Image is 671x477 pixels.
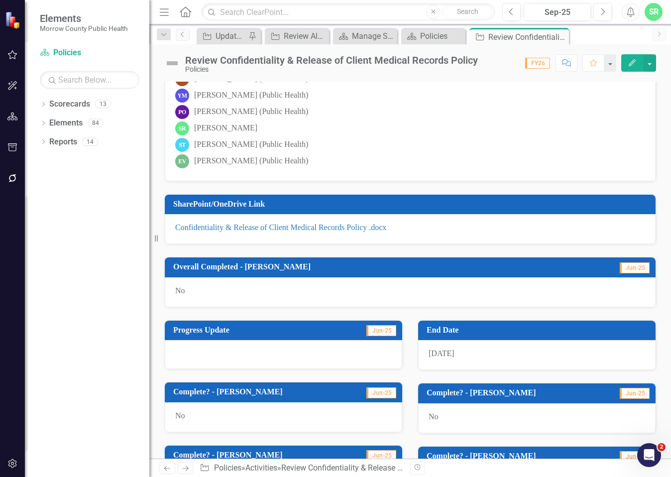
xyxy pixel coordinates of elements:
button: SR [645,3,663,21]
input: Search ClearPoint... [202,3,495,21]
div: SR [175,121,189,135]
a: Policies [40,47,139,59]
div: Review Alternate Format Policy [284,30,327,42]
h3: Progress Update [173,326,318,335]
div: [PERSON_NAME] (Public Health) [194,90,308,101]
div: Manage Scorecards [352,30,395,42]
div: Update and have staff review updated guide [216,30,246,42]
img: Not Defined [164,55,180,71]
h3: End Date [427,326,651,335]
a: Reports [49,136,77,148]
h3: Complete? - [PERSON_NAME] [427,388,601,397]
span: Jun-25 [620,451,650,462]
div: [PERSON_NAME] (Public Health) [194,139,308,150]
div: Review Confidentiality & Release of Client Medical Records Policy [488,31,566,43]
input: Search Below... [40,71,139,89]
img: ClearPoint Strategy [5,11,22,28]
div: Review Confidentiality & Release of Client Medical Records Policy [185,55,478,66]
div: Sep-25 [527,6,587,18]
h3: Complete? - [PERSON_NAME] [173,387,348,396]
span: Search [457,7,478,15]
h3: Complete? - [PERSON_NAME] [173,451,348,460]
h3: Overall Completed - [PERSON_NAME] [173,262,563,271]
span: Jun-25 [366,387,396,398]
span: Jun-25 [620,262,650,273]
a: Update and have staff review updated guide [199,30,246,42]
a: Policies [214,463,241,473]
h3: SharePoint/OneDrive Link [173,200,651,209]
div: Review Confidentiality & Release of Client Medical Records Policy [281,463,510,473]
h3: Complete? - [PERSON_NAME] [427,452,601,461]
div: 14 [82,137,98,146]
div: 13 [95,100,111,109]
div: EV [175,154,189,168]
a: Review Alternate Format Policy [267,30,327,42]
div: ST [175,138,189,152]
div: PO [175,105,189,119]
span: No [429,412,439,421]
a: Activities [245,463,277,473]
span: Jun-25 [366,450,396,461]
a: Elements [49,118,83,129]
div: 84 [88,119,104,127]
span: FY26 [525,58,550,69]
button: Sep-25 [524,3,591,21]
div: YM [175,89,189,103]
div: » » [200,463,403,474]
a: Policies [404,30,463,42]
span: Jun-25 [366,325,396,336]
span: Elements [40,12,127,24]
div: [PERSON_NAME] [194,122,257,134]
div: [PERSON_NAME] (Public Health) [194,155,308,167]
div: Policies [420,30,463,42]
a: Manage Scorecards [335,30,395,42]
span: No [175,286,185,295]
small: Morrow County Public Health [40,24,127,32]
button: Search [443,5,492,19]
span: No [175,411,185,420]
iframe: Intercom live chat [637,443,661,467]
div: Policies [185,66,478,73]
a: Scorecards [49,99,90,110]
div: [PERSON_NAME] (Public Health) [194,106,308,118]
a: Confidentiality & Release of Client Medical Records Policy .docx [175,223,386,232]
span: [DATE] [429,349,454,358]
span: 2 [658,443,666,451]
span: Jun-25 [620,388,650,399]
